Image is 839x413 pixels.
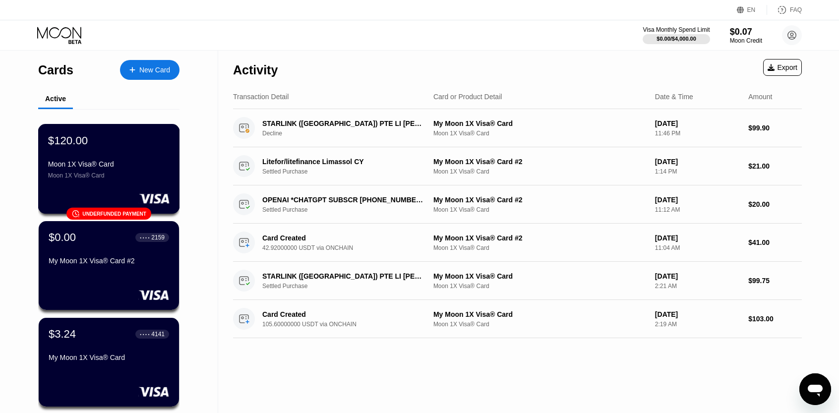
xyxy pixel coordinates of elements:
[262,272,423,280] div: STARLINK ([GEOGRAPHIC_DATA]) PTE LI [PERSON_NAME]
[433,130,647,137] div: Moon 1X Visa® Card
[45,95,66,103] div: Active
[657,36,696,42] div: $0.00 / $4,000.00
[655,196,740,204] div: [DATE]
[748,124,802,132] div: $99.90
[233,300,802,338] div: Card Created105.60000000 USDT via ONCHAINMy Moon 1X Visa® CardMoon 1X Visa® Card[DATE]2:19 AM$103.00
[747,6,756,13] div: EN
[748,277,802,285] div: $99.75
[748,162,802,170] div: $21.00
[655,206,740,213] div: 11:12 AM
[120,60,180,80] div: New Card
[151,234,165,241] div: 2159
[433,310,647,318] div: My Moon 1X Visa® Card
[233,224,802,262] div: Card Created42.92000000 USDT via ONCHAINMy Moon 1X Visa® Card #2Moon 1X Visa® Card[DATE]11:04 AM$...
[233,63,278,77] div: Activity
[48,160,170,168] div: Moon 1X Visa® Card
[655,168,740,175] div: 1:14 PM
[262,119,423,127] div: STARLINK ([GEOGRAPHIC_DATA]) PTE LI [PERSON_NAME]
[38,63,73,77] div: Cards
[140,333,150,336] div: ● ● ● ●
[748,93,772,101] div: Amount
[433,196,647,204] div: My Moon 1X Visa® Card #2
[655,93,693,101] div: Date & Time
[433,119,647,127] div: My Moon 1X Visa® Card
[262,196,423,204] div: OPENAI *CHATGPT SUBSCR [PHONE_NUMBER] US
[655,234,740,242] div: [DATE]
[433,321,647,328] div: Moon 1X Visa® Card
[655,244,740,251] div: 11:04 AM
[655,158,740,166] div: [DATE]
[49,257,169,265] div: My Moon 1X Visa® Card #2
[433,168,647,175] div: Moon 1X Visa® Card
[262,321,435,328] div: 105.60000000 USDT via ONCHAIN
[730,27,762,44] div: $0.07Moon Credit
[655,321,740,328] div: 2:19 AM
[233,262,802,300] div: STARLINK ([GEOGRAPHIC_DATA]) PTE LI [PERSON_NAME]Settled PurchaseMy Moon 1X Visa® CardMoon 1X Vis...
[262,310,423,318] div: Card Created
[233,109,802,147] div: STARLINK ([GEOGRAPHIC_DATA]) PTE LI [PERSON_NAME]DeclineMy Moon 1X Visa® CardMoon 1X Visa® Card[D...
[433,244,647,251] div: Moon 1X Visa® Card
[643,26,710,44] div: Visa Monthly Spend Limit$0.00/$4,000.00
[730,37,762,44] div: Moon Credit
[262,244,435,251] div: 42.92000000 USDT via ONCHAIN
[433,234,647,242] div: My Moon 1X Visa® Card #2
[799,373,831,405] iframe: Button to launch messaging window
[433,272,647,280] div: My Moon 1X Visa® Card
[655,283,740,290] div: 2:21 AM
[49,328,76,341] div: $3.24
[82,211,146,216] div: Underfunded payment
[748,315,802,323] div: $103.00
[790,6,802,13] div: FAQ
[643,26,710,33] div: Visa Monthly Spend Limit
[49,231,76,244] div: $0.00
[433,93,502,101] div: Card or Product Detail
[233,185,802,224] div: OPENAI *CHATGPT SUBSCR [PHONE_NUMBER] USSettled PurchaseMy Moon 1X Visa® Card #2Moon 1X Visa® Car...
[262,168,435,175] div: Settled Purchase
[730,27,762,37] div: $0.07
[262,283,435,290] div: Settled Purchase
[262,158,423,166] div: Litefor/litefinance Limassol CY
[433,283,647,290] div: Moon 1X Visa® Card
[763,59,802,76] div: Export
[768,63,797,71] div: Export
[433,206,647,213] div: Moon 1X Visa® Card
[48,172,170,179] div: Moon 1X Visa® Card
[262,206,435,213] div: Settled Purchase
[71,210,79,218] div: 󰗎
[655,310,740,318] div: [DATE]
[233,147,802,185] div: Litefor/litefinance Limassol CYSettled PurchaseMy Moon 1X Visa® Card #2Moon 1X Visa® Card[DATE]1:...
[748,238,802,246] div: $41.00
[655,272,740,280] div: [DATE]
[39,221,179,310] div: $0.00● ● ● ●2159My Moon 1X Visa® Card #2
[737,5,767,15] div: EN
[655,130,740,137] div: 11:46 PM
[151,331,165,338] div: 4141
[139,66,170,74] div: New Card
[48,134,88,147] div: $120.00
[262,130,435,137] div: Decline
[39,318,179,407] div: $3.24● ● ● ●4141My Moon 1X Visa® Card
[262,234,423,242] div: Card Created
[49,354,169,361] div: My Moon 1X Visa® Card
[433,158,647,166] div: My Moon 1X Visa® Card #2
[233,93,289,101] div: Transaction Detail
[140,236,150,239] div: ● ● ● ●
[655,119,740,127] div: [DATE]
[767,5,802,15] div: FAQ
[748,200,802,208] div: $20.00
[39,124,179,213] div: $120.00Moon 1X Visa® CardMoon 1X Visa® Card󰗎Underfunded payment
